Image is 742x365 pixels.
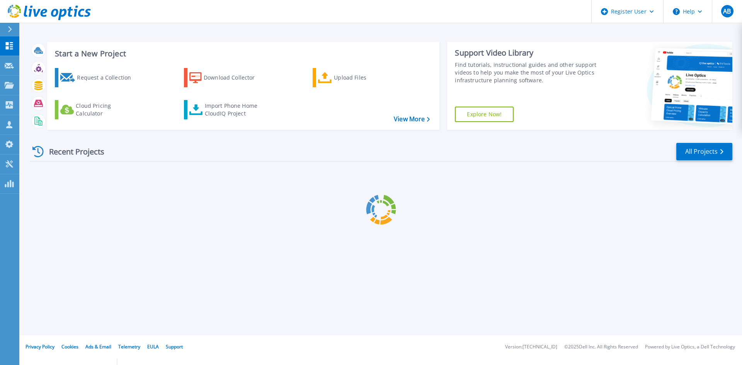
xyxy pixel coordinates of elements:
div: Recent Projects [30,142,115,161]
a: Explore Now! [455,107,514,122]
div: Find tutorials, instructional guides and other support videos to help you make the most of your L... [455,61,600,84]
a: Request a Collection [55,68,141,87]
div: Download Collector [204,70,265,85]
li: Version: [TECHNICAL_ID] [505,345,557,350]
a: Telemetry [118,343,140,350]
a: Support [166,343,183,350]
a: Ads & Email [85,343,111,350]
a: Cookies [61,343,78,350]
div: Cloud Pricing Calculator [76,102,138,117]
div: Support Video Library [455,48,600,58]
a: Download Collector [184,68,270,87]
span: AB [723,8,731,14]
div: Request a Collection [77,70,139,85]
li: Powered by Live Optics, a Dell Technology [645,345,735,350]
a: Cloud Pricing Calculator [55,100,141,119]
a: EULA [147,343,159,350]
li: © 2025 Dell Inc. All Rights Reserved [564,345,638,350]
a: All Projects [676,143,732,160]
div: Import Phone Home CloudIQ Project [205,102,265,117]
a: Privacy Policy [26,343,54,350]
a: Upload Files [313,68,399,87]
a: View More [394,115,430,123]
div: Upload Files [334,70,396,85]
h3: Start a New Project [55,49,430,58]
